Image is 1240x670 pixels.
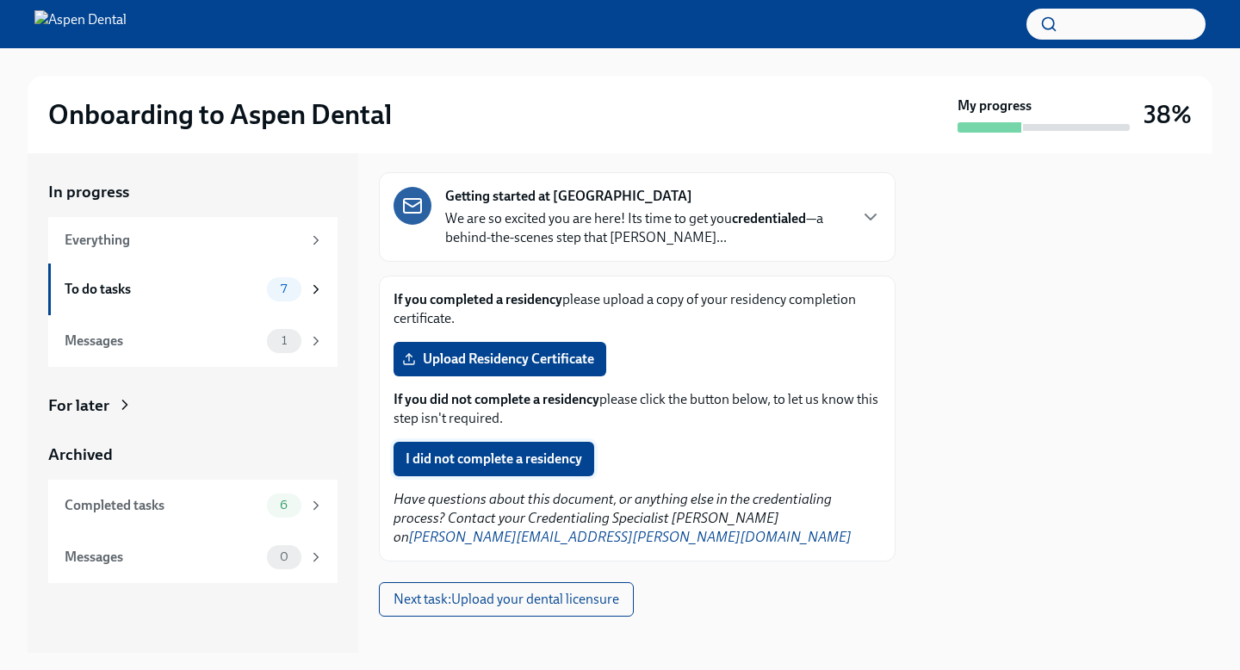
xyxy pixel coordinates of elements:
[65,496,260,515] div: Completed tasks
[409,529,852,545] a: [PERSON_NAME][EMAIL_ADDRESS][PERSON_NAME][DOMAIN_NAME]
[958,96,1032,115] strong: My progress
[270,499,298,512] span: 6
[394,591,619,608] span: Next task : Upload your dental licensure
[48,394,109,417] div: For later
[732,210,806,226] strong: credentialed
[65,231,301,250] div: Everything
[445,209,846,247] p: We are so excited you are here! Its time to get you —a behind-the-scenes step that [PERSON_NAME]...
[48,181,338,203] a: In progress
[394,342,606,376] label: Upload Residency Certificate
[379,582,634,617] button: Next task:Upload your dental licensure
[48,394,338,417] a: For later
[394,390,881,428] p: please click the button below, to let us know this step isn't required.
[406,351,594,368] span: Upload Residency Certificate
[394,391,599,407] strong: If you did not complete a residency
[65,280,260,299] div: To do tasks
[394,291,562,307] strong: If you completed a residency
[48,315,338,367] a: Messages1
[48,444,338,466] a: Archived
[1144,99,1192,130] h3: 38%
[406,450,582,468] span: I did not complete a residency
[271,334,297,347] span: 1
[394,442,594,476] button: I did not complete a residency
[48,97,392,132] h2: Onboarding to Aspen Dental
[48,480,338,531] a: Completed tasks6
[48,531,338,583] a: Messages0
[65,548,260,567] div: Messages
[270,282,297,295] span: 7
[65,332,260,351] div: Messages
[270,550,299,563] span: 0
[445,187,692,206] strong: Getting started at [GEOGRAPHIC_DATA]
[394,491,852,545] em: Have questions about this document, or anything else in the credentialing process? Contact your C...
[34,10,127,38] img: Aspen Dental
[394,290,881,328] p: please upload a copy of your residency completion certificate.
[48,264,338,315] a: To do tasks7
[48,217,338,264] a: Everything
